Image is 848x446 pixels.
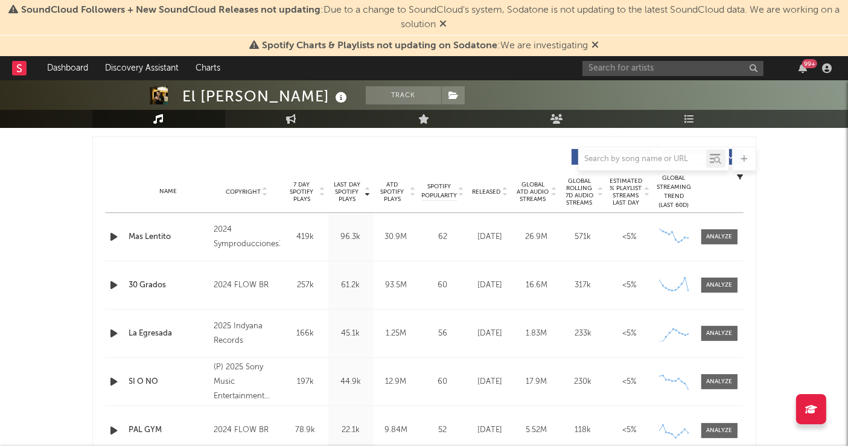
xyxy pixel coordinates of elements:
[377,424,416,436] div: 9.84M
[802,59,817,68] div: 99 +
[422,424,464,436] div: 52
[286,279,325,291] div: 257k
[214,360,279,404] div: (P) 2025 Sony Music Entertainment Uruguay S.A.
[440,20,447,30] span: Dismiss
[610,231,650,243] div: <5%
[129,424,208,436] a: PAL GYM
[377,231,416,243] div: 30.9M
[214,278,279,293] div: 2024 FLOW BR
[21,5,840,30] span: : Due to a change to SoundCloud's system, Sodatone is not updating to the latest SoundCloud data....
[610,376,650,388] div: <5%
[377,279,416,291] div: 93.5M
[183,86,351,106] div: El [PERSON_NAME]
[286,376,325,388] div: 197k
[656,174,692,210] div: Global Streaming Trend (Last 60D)
[517,376,557,388] div: 17.9M
[563,424,604,436] div: 118k
[422,376,464,388] div: 60
[129,328,208,340] a: La Egresada
[517,328,557,340] div: 1.83M
[377,376,416,388] div: 12.9M
[591,41,599,51] span: Dismiss
[421,182,457,200] span: Spotify Popularity
[563,231,604,243] div: 571k
[129,231,208,243] a: Mas Lentito
[214,319,279,348] div: 2025 Indyana Records
[470,279,511,291] div: [DATE]
[286,424,325,436] div: 78.9k
[214,223,279,252] div: 2024 Symproducciones365
[473,188,501,196] span: Released
[610,328,650,340] div: <5%
[470,328,511,340] div: [DATE]
[286,328,325,340] div: 166k
[377,328,416,340] div: 1.25M
[21,5,320,15] span: SoundCloud Followers + New SoundCloud Releases not updating
[422,328,464,340] div: 56
[470,424,511,436] div: [DATE]
[582,61,764,76] input: Search for artists
[470,231,511,243] div: [DATE]
[331,181,363,203] span: Last Day Spotify Plays
[610,177,643,206] span: Estimated % Playlist Streams Last Day
[563,376,604,388] div: 230k
[422,231,464,243] div: 62
[799,63,807,73] button: 99+
[610,424,650,436] div: <5%
[129,187,208,196] div: Name
[286,181,318,203] span: 7 Day Spotify Plays
[563,328,604,340] div: 233k
[331,376,371,388] div: 44.9k
[517,279,557,291] div: 16.6M
[331,328,371,340] div: 45.1k
[331,279,371,291] div: 61.2k
[187,56,229,80] a: Charts
[129,279,208,291] a: 30 Grados
[331,424,371,436] div: 22.1k
[470,376,511,388] div: [DATE]
[129,376,208,388] a: SI O NO
[262,41,497,51] span: Spotify Charts & Playlists not updating on Sodatone
[366,86,441,104] button: Track
[517,231,557,243] div: 26.9M
[262,41,588,51] span: : We are investigating
[97,56,187,80] a: Discovery Assistant
[286,231,325,243] div: 419k
[563,279,604,291] div: 317k
[610,279,650,291] div: <5%
[517,424,557,436] div: 5.52M
[331,231,371,243] div: 96.3k
[563,177,596,206] span: Global Rolling 7D Audio Streams
[214,423,279,438] div: 2024 FLOW BR
[517,181,550,203] span: Global ATD Audio Streams
[579,155,706,164] input: Search by song name or URL
[377,181,409,203] span: ATD Spotify Plays
[39,56,97,80] a: Dashboard
[226,188,261,196] span: Copyright
[422,279,464,291] div: 60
